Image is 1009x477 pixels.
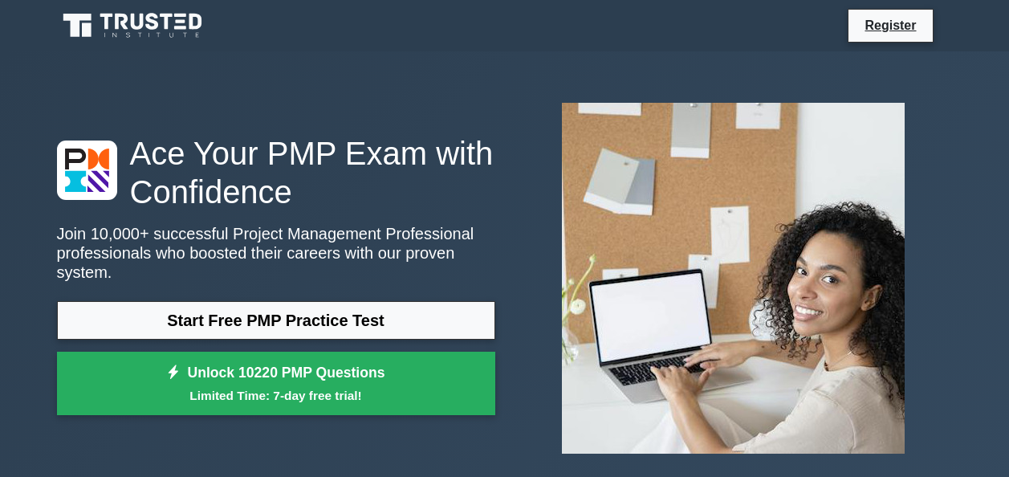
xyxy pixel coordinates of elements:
p: Join 10,000+ successful Project Management Professional professionals who boosted their careers w... [57,224,495,282]
small: Limited Time: 7-day free trial! [77,386,475,405]
a: Register [855,15,926,35]
h1: Ace Your PMP Exam with Confidence [57,134,495,211]
a: Unlock 10220 PMP QuestionsLimited Time: 7-day free trial! [57,352,495,416]
a: Start Free PMP Practice Test [57,301,495,340]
